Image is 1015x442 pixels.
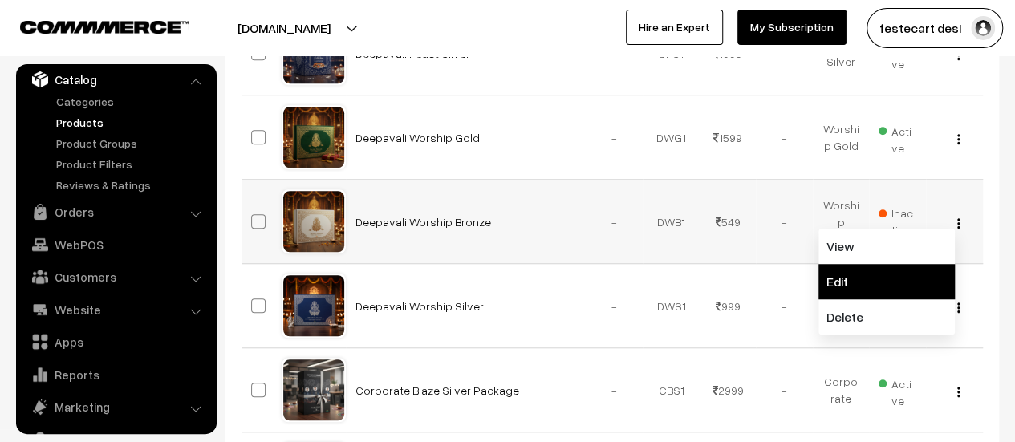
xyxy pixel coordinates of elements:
td: - [756,264,813,348]
td: Corporate [813,348,870,432]
a: COMMMERCE [20,16,160,35]
td: DWS1 [643,264,700,348]
a: Marketing [20,392,211,421]
img: COMMMERCE [20,21,189,33]
td: - [587,180,644,264]
td: - [587,348,644,432]
img: Menu [957,134,960,144]
a: Products [52,114,211,131]
a: Reviews & Ratings [52,176,211,193]
a: Product Filters [52,156,211,172]
a: Delete [818,299,955,335]
span: Inactive [879,205,916,238]
a: Reports [20,360,211,389]
td: - [587,95,644,180]
img: Menu [957,387,960,397]
img: Menu [957,302,960,313]
a: Customers [20,262,211,291]
td: - [756,95,813,180]
a: Catalog [20,65,211,94]
a: WebPOS [20,230,211,259]
a: Apps [20,327,211,356]
a: Edit [818,264,955,299]
td: - [756,180,813,264]
button: festecart desi [867,8,1003,48]
td: 549 [700,180,757,264]
td: - [756,348,813,432]
img: user [971,16,995,40]
a: Orders [20,197,211,226]
span: Active [879,119,916,156]
a: Product Groups [52,135,211,152]
td: CBS1 [643,348,700,432]
td: DWG1 [643,95,700,180]
a: Hire an Expert [626,10,723,45]
a: My Subscription [737,10,847,45]
td: 1599 [700,95,757,180]
td: 2999 [700,348,757,432]
a: Deepavali Worship Gold [355,131,480,144]
td: Worship Bronze [813,180,870,264]
a: Deepavali Worship Bronze [355,215,491,229]
a: Deepavali Worship Silver [355,299,484,313]
a: Deepavali Feast Silver [355,47,470,60]
td: 999 [700,264,757,348]
img: Menu [957,218,960,229]
a: Corporate Blaze Silver Package [355,383,519,397]
button: [DOMAIN_NAME] [181,8,387,48]
td: Worship Gold [813,95,870,180]
td: - [587,264,644,348]
td: DWB1 [643,180,700,264]
span: Active [879,371,916,409]
a: Website [20,295,211,324]
a: Categories [52,93,211,110]
td: Worship Silver [813,264,870,348]
a: View [818,229,955,264]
